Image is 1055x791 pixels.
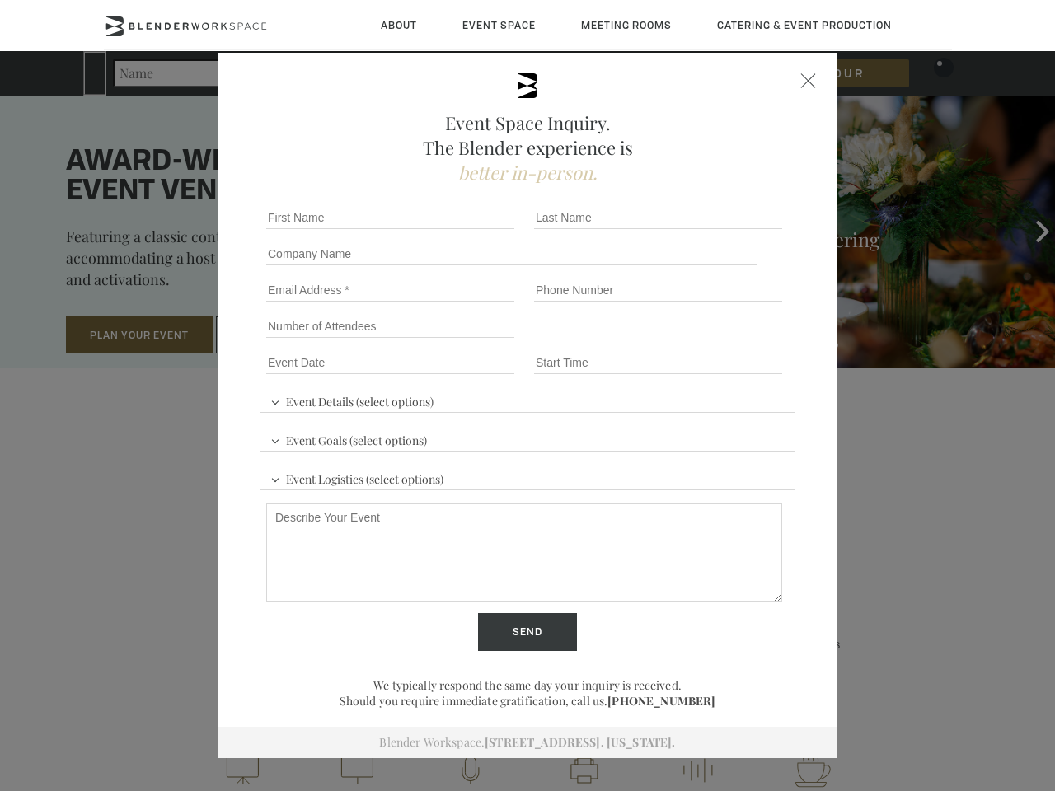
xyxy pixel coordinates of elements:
input: Start Time [534,351,782,374]
a: [PHONE_NUMBER] [607,693,715,709]
input: Number of Attendees [266,315,514,338]
span: Event Goals (select options) [266,426,431,451]
input: Email Address * [266,278,514,302]
input: Event Date [266,351,514,374]
input: Send [478,613,577,651]
input: First Name [266,206,514,229]
span: Event Logistics (select options) [266,465,448,489]
p: Should you require immediate gratification, call us. [260,693,795,709]
div: Blender Workspace. [218,727,837,758]
input: Last Name [534,206,782,229]
input: Phone Number [534,278,782,302]
h2: Event Space Inquiry. The Blender experience is [260,110,795,185]
span: better in-person. [458,160,598,185]
a: [STREET_ADDRESS]. [US_STATE]. [485,734,675,750]
input: Company Name [266,242,757,265]
p: We typically respond the same day your inquiry is received. [260,677,795,693]
span: Event Details (select options) [266,387,438,412]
